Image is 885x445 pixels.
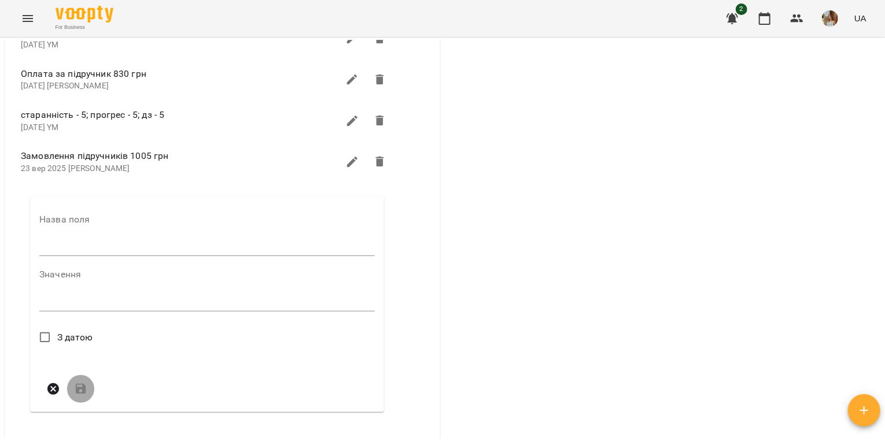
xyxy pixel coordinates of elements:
[854,12,866,24] span: UA
[21,164,130,173] span: 23 вер 2025 [PERSON_NAME]
[14,5,42,32] button: Menu
[21,81,109,90] span: [DATE] [PERSON_NAME]
[736,3,747,15] span: 2
[21,108,338,122] span: старанність - 5; прогрес - 5; дз - 5
[21,123,58,132] span: [DATE] YM
[21,40,58,49] span: [DATE] YM
[822,10,838,27] img: 79065e8f59aaaf1f66d26e5d8994dcd0.jpg
[39,215,375,224] label: Назва поля
[56,6,113,23] img: Voopty Logo
[57,331,93,344] span: З датою
[39,270,375,279] label: Значення
[56,24,113,31] span: For Business
[21,149,338,163] span: Замовлення підручників 1005 грн
[850,8,871,29] button: UA
[21,67,338,81] span: Оплата за підручник 830 грн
